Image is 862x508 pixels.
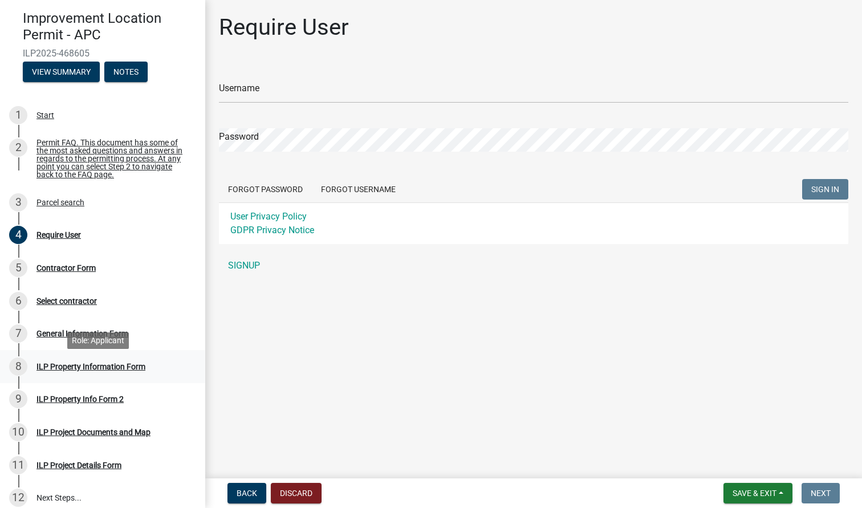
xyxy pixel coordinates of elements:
button: Notes [104,62,148,82]
button: Forgot Username [312,179,405,200]
div: 7 [9,324,27,343]
div: Require User [36,231,81,239]
div: 6 [9,292,27,310]
div: ILP Project Details Form [36,461,121,469]
span: Next [811,489,831,498]
div: Role: Applicant [67,332,129,349]
wm-modal-confirm: Summary [23,68,100,77]
div: 4 [9,226,27,244]
div: Contractor Form [36,264,96,272]
div: ILP Property Info Form 2 [36,395,124,403]
div: 12 [9,489,27,507]
button: View Summary [23,62,100,82]
span: Back [237,489,257,498]
h1: Require User [219,14,349,41]
button: Forgot Password [219,179,312,200]
span: ILP2025-468605 [23,48,182,59]
div: 3 [9,193,27,212]
div: 1 [9,106,27,124]
span: Save & Exit [733,489,776,498]
div: General Information Form [36,330,128,338]
div: 11 [9,456,27,474]
div: 2 [9,139,27,157]
a: SIGNUP [219,254,848,277]
button: SIGN IN [802,179,848,200]
div: Start [36,111,54,119]
div: Permit FAQ. This document has some of the most asked questions and answers in regards to the perm... [36,139,187,178]
div: ILP Project Documents and Map [36,428,151,436]
div: Select contractor [36,297,97,305]
a: GDPR Privacy Notice [230,225,314,235]
h4: Improvement Location Permit - APC [23,10,196,43]
div: 8 [9,357,27,376]
div: ILP Property Information Form [36,363,145,371]
button: Back [227,483,266,503]
button: Discard [271,483,322,503]
a: User Privacy Policy [230,211,307,222]
button: Next [802,483,840,503]
button: Save & Exit [723,483,792,503]
span: SIGN IN [811,185,839,194]
div: 9 [9,390,27,408]
wm-modal-confirm: Notes [104,68,148,77]
div: Parcel search [36,198,84,206]
div: 5 [9,259,27,277]
div: 10 [9,423,27,441]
